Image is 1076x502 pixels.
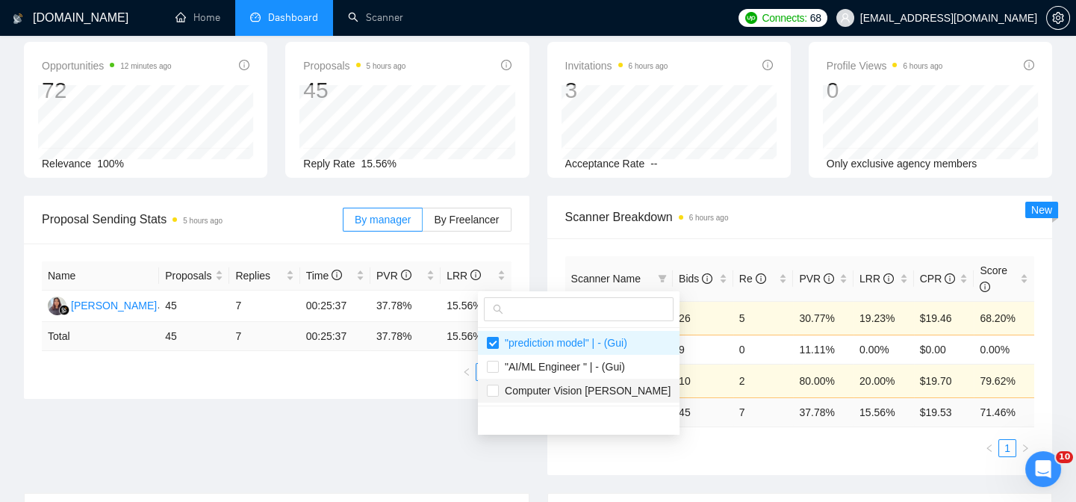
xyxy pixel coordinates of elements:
span: New [1031,204,1052,216]
span: Profile Views [827,57,943,75]
span: 68 [810,10,821,26]
span: PVR [799,273,834,285]
span: Invitations [565,57,668,75]
td: 0.00% [974,335,1034,364]
div: 0 [827,76,943,105]
div: [PERSON_NAME] [71,297,157,314]
a: searchScanner [348,11,403,24]
span: "AI/ML Engineer " | - (Gui) [499,361,625,373]
th: Proposals [159,261,229,291]
img: gigradar-bm.png [59,305,69,315]
span: PVR [376,270,411,282]
iframe: Intercom live chat [1025,451,1061,487]
td: 7 [733,397,794,427]
td: 0.00% [853,335,914,364]
span: 10 [1056,451,1073,463]
td: 15.56% [441,291,511,322]
span: info-circle [401,270,411,280]
img: WY [48,297,66,315]
td: $0.00 [914,335,974,364]
span: info-circle [980,282,990,292]
span: By Freelancer [434,214,499,226]
img: logo [13,7,23,31]
th: Name [42,261,159,291]
td: 79.62% [974,364,1034,397]
li: Previous Page [980,439,998,457]
span: info-circle [332,270,342,280]
span: Computer Vision [PERSON_NAME] [499,385,671,397]
td: 45 [159,322,229,351]
td: 37.78 % [793,397,853,427]
div: 45 [303,76,405,105]
span: -- [650,158,657,170]
time: 5 hours ago [183,217,223,225]
th: Replies [229,261,299,291]
img: upwork-logo.png [745,12,757,24]
span: info-circle [824,273,834,284]
td: 7 [229,322,299,351]
td: Total [42,322,159,351]
span: info-circle [239,60,249,70]
span: LRR [859,273,894,285]
td: 7 [229,291,299,322]
button: right [1016,439,1034,457]
td: 9 [673,335,733,364]
span: Re [739,273,766,285]
time: 6 hours ago [903,62,942,70]
span: info-circle [762,60,773,70]
td: 37.78% [370,291,441,322]
a: setting [1046,12,1070,24]
span: setting [1047,12,1069,24]
td: 19.23% [853,301,914,335]
span: Only exclusive agency members [827,158,977,170]
span: Score [980,264,1007,293]
span: Replies [235,267,282,284]
td: 45 [673,397,733,427]
span: LRR [447,270,481,282]
span: Scanner Name [571,273,641,285]
span: Dashboard [268,11,318,24]
span: 100% [97,158,124,170]
span: info-circle [1024,60,1034,70]
div: 3 [565,76,668,105]
span: right [1021,444,1030,453]
span: left [985,444,994,453]
td: 11.11% [793,335,853,364]
span: search [493,304,503,314]
a: 1 [999,440,1016,456]
span: Proposal Sending Stats [42,210,343,229]
li: Next Page [1016,439,1034,457]
td: 45 [159,291,229,322]
td: 71.46 % [974,397,1034,427]
span: dashboard [250,12,261,22]
span: filter [655,267,670,290]
td: 68.20% [974,301,1034,335]
time: 6 hours ago [629,62,668,70]
time: 6 hours ago [689,214,729,222]
span: filter [658,274,667,283]
time: 5 hours ago [367,62,406,70]
td: 37.78 % [370,322,441,351]
td: 20.00% [853,364,914,397]
span: Scanner Breakdown [565,208,1035,226]
span: info-circle [883,273,894,284]
span: Time [306,270,342,282]
span: Proposals [303,57,405,75]
span: By manager [355,214,411,226]
td: 2 [733,364,794,397]
span: info-circle [470,270,481,280]
button: setting [1046,6,1070,30]
td: $ 19.53 [914,397,974,427]
td: 0 [733,335,794,364]
td: 15.56 % [853,397,914,427]
td: 15.56 % [441,322,511,351]
span: info-circle [945,273,955,284]
span: Proposals [165,267,212,284]
a: homeHome [175,11,220,24]
span: Connects: [762,10,806,26]
span: info-circle [501,60,511,70]
span: user [840,13,850,23]
td: 30.77% [793,301,853,335]
td: $19.70 [914,364,974,397]
time: 12 minutes ago [120,62,171,70]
